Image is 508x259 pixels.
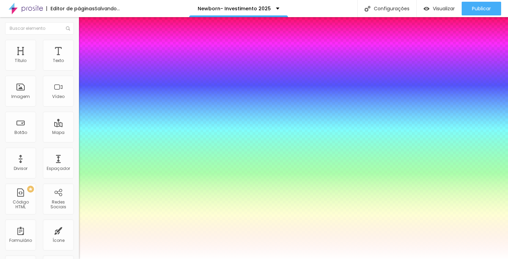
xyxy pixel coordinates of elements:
img: Icone [66,26,70,30]
div: Redes Sociais [45,200,72,210]
div: Divisor [14,166,27,171]
span: Visualizar [433,6,455,11]
img: view-1.svg [424,6,429,12]
p: Newborn- Investimento 2025 [198,6,271,11]
div: Botão [14,130,27,135]
img: Icone [365,6,370,12]
div: Texto [53,58,64,63]
div: Título [15,58,26,63]
button: Visualizar [417,2,462,15]
div: Espaçador [47,166,70,171]
div: Código HTML [7,200,34,210]
button: Publicar [462,2,501,15]
span: Publicar [472,6,491,11]
div: Imagem [11,94,30,99]
div: Editor de páginas [46,6,95,11]
div: Mapa [52,130,65,135]
div: Salvando... [95,6,120,11]
div: Ícone [53,238,65,243]
div: Formulário [9,238,32,243]
input: Buscar elemento [5,22,74,35]
div: Vídeo [52,94,65,99]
